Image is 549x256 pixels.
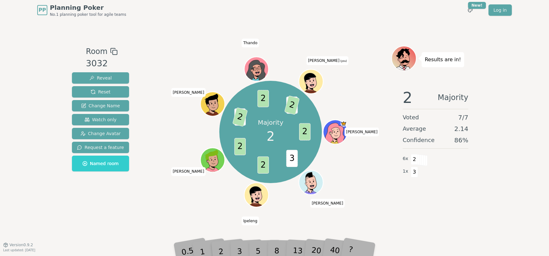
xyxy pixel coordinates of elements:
[299,70,322,93] button: Click to change your avatar
[299,123,310,140] span: 2
[3,248,35,252] span: Last updated: [DATE]
[50,3,126,12] span: Planning Poker
[403,113,419,122] span: Voted
[242,39,259,47] span: Click to change your name
[310,199,345,208] span: Click to change your name
[77,144,124,151] span: Request a feature
[464,4,476,16] button: New!
[37,3,126,17] a: PPPlanning PokerNo.1 planning poker tool for agile teams
[257,157,269,174] span: 2
[86,46,107,57] span: Room
[50,12,126,17] span: No.1 planning poker tool for agile teams
[306,56,348,65] span: Click to change your name
[85,116,117,123] span: Watch only
[89,75,112,81] span: Reveal
[72,72,129,84] button: Reveal
[38,6,46,14] span: PP
[82,160,119,167] span: Named room
[9,242,33,247] span: Version 0.9.2
[403,124,426,133] span: Average
[403,155,408,162] span: 6 x
[458,113,468,122] span: 7 / 7
[286,150,298,167] span: 3
[411,154,418,165] span: 2
[171,167,206,176] span: Click to change your name
[411,167,418,177] span: 3
[91,89,110,95] span: Reset
[403,136,434,145] span: Confidence
[345,128,379,136] span: Click to change your name
[171,88,206,97] span: Click to change your name
[234,138,245,155] span: 2
[339,60,347,63] span: (you)
[403,90,412,105] span: 2
[72,128,129,139] button: Change Avatar
[454,124,468,133] span: 2.14
[232,107,248,127] span: 2
[425,55,461,64] p: Results are in!
[3,242,33,247] button: Version0.9.2
[284,95,299,115] span: 2
[242,216,259,225] span: Click to change your name
[438,90,468,105] span: Majority
[403,168,408,175] span: 1 x
[72,100,129,111] button: Change Name
[86,57,117,70] div: 3032
[81,103,120,109] span: Change Name
[80,130,121,137] span: Change Avatar
[468,2,486,9] div: New!
[72,86,129,98] button: Reset
[72,156,129,171] button: Named room
[72,142,129,153] button: Request a feature
[267,127,274,146] span: 2
[72,114,129,125] button: Watch only
[340,121,346,127] span: Norval is the host
[258,118,283,127] p: Majority
[488,4,512,16] a: Log in
[454,136,468,145] span: 86 %
[257,90,269,107] span: 2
